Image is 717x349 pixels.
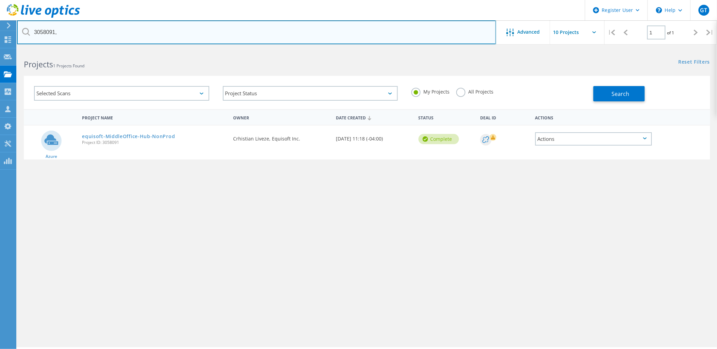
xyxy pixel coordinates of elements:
div: Project Status [223,86,398,101]
div: | [703,20,717,45]
a: equisoft-MiddleOffice-Hub-NonProd [82,134,175,139]
a: Live Optics Dashboard [7,14,80,19]
label: All Projects [456,88,493,94]
span: Azure [46,154,57,159]
div: Project Name [79,111,230,123]
b: Projects [24,59,53,70]
span: GT [700,7,707,13]
input: Search projects by name, owner, ID, company, etc [17,20,496,44]
div: Date Created [333,111,415,124]
a: Reset Filters [679,60,710,65]
div: Actions [535,132,652,146]
div: Selected Scans [34,86,209,101]
div: Status [415,111,477,123]
div: | [605,20,619,45]
div: Deal Id [477,111,532,123]
div: Crhistian Liveze, Equisoft Inc. [230,126,333,148]
span: 1 Projects Found [53,63,84,69]
span: Search [612,90,630,98]
svg: \n [656,7,662,13]
span: of 1 [667,30,674,36]
div: Owner [230,111,333,123]
button: Search [593,86,645,101]
div: [DATE] 11:18 (-04:00) [333,126,415,148]
div: Complete [419,134,459,144]
span: Advanced [518,30,540,34]
div: Actions [532,111,655,123]
label: My Projects [411,88,450,94]
span: Project ID: 3058091 [82,140,226,145]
